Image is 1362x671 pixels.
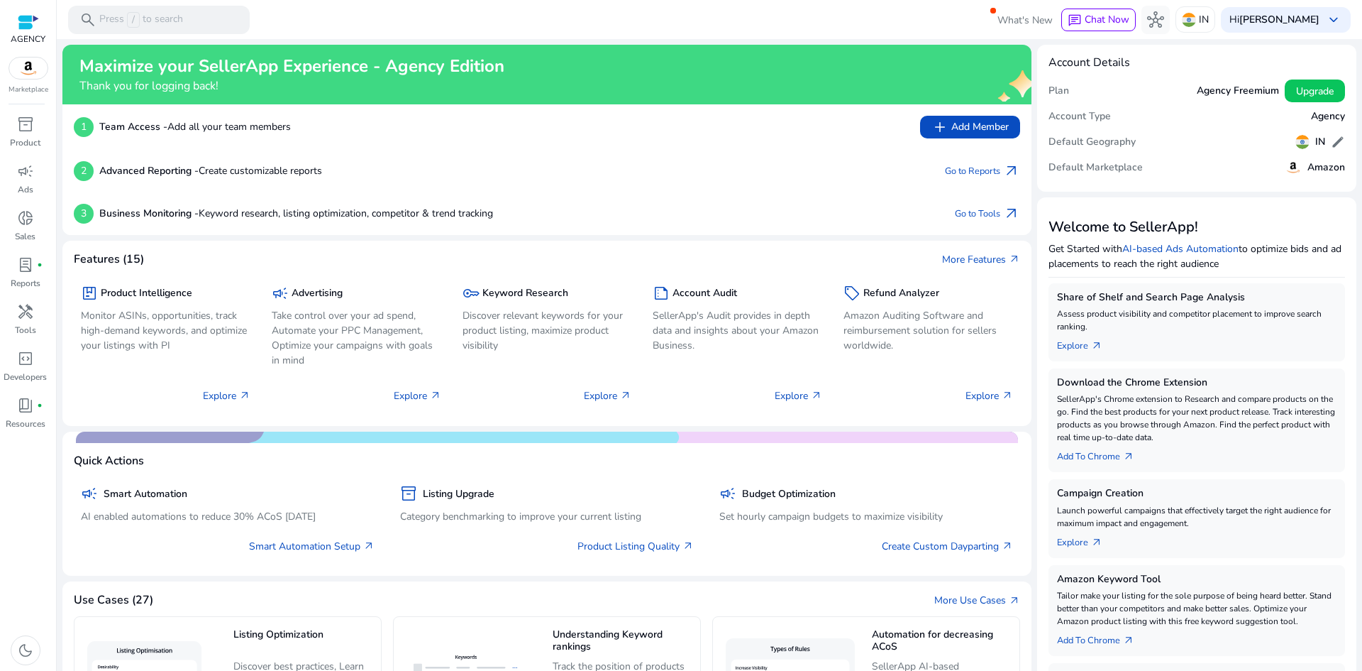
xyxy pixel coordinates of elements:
span: arrow_outward [1003,205,1020,222]
h4: Thank you for logging back! [79,80,504,93]
span: arrow_outward [363,540,375,552]
p: Sales [15,230,35,243]
h5: Agency Freemium [1197,85,1279,97]
button: Upgrade [1285,80,1345,102]
img: amazon.svg [1285,159,1302,176]
p: Ads [18,183,33,196]
p: Reports [11,277,40,290]
h5: Share of Shelf and Search Page Analysis [1057,292,1336,304]
span: key [463,285,480,302]
h5: Amazon [1307,162,1345,174]
p: 1 [74,117,94,137]
a: More Featuresarrow_outward [942,252,1020,267]
h5: Product Intelligence [101,288,192,300]
h5: Refund Analyzer [863,288,939,300]
p: 2 [74,161,94,181]
span: campaign [719,485,736,502]
h5: Default Marketplace [1048,162,1143,174]
p: Resources [6,418,45,430]
p: SellerApp's Audit provides in depth data and insights about your Amazon Business. [653,308,822,353]
span: arrow_outward [1002,390,1013,401]
p: Assess product visibility and competitor placement to improve search ranking. [1057,307,1336,333]
h5: Understanding Keyword rankings [553,629,693,654]
span: book_4 [17,397,34,414]
p: Tools [15,324,36,337]
h5: Download the Chrome Extension [1057,377,1336,389]
h5: Listing Optimization [233,629,374,654]
b: Team Access - [99,120,167,133]
span: arrow_outward [1009,253,1020,265]
span: chat [1068,13,1082,28]
span: lab_profile [17,256,34,273]
p: IN [1199,7,1209,32]
h5: Advertising [292,288,343,300]
span: arrow_outward [1123,451,1134,462]
p: Explore [584,388,631,403]
a: Go to Reportsarrow_outward [945,161,1020,181]
span: Upgrade [1296,84,1334,99]
img: in.svg [1182,13,1196,27]
h5: Budget Optimization [742,489,836,501]
p: Developers [4,371,47,383]
span: fiber_manual_record [37,262,43,268]
span: Add Member [931,119,1009,136]
p: Amazon Auditing Software and reimbursement solution for sellers worldwide. [843,308,1013,353]
span: arrow_outward [1123,635,1134,646]
p: SellerApp's Chrome extension to Research and compare products on the go. Find the best products f... [1057,393,1336,444]
p: Keyword research, listing optimization, competitor & trend tracking [99,206,493,221]
p: Product [10,136,40,149]
p: Explore [775,388,822,403]
p: Monitor ASINs, opportunities, track high-demand keywords, and optimize your listings with PI [81,308,250,353]
h5: Campaign Creation [1057,488,1336,500]
span: sell [843,285,860,302]
h2: Maximize your SellerApp Experience - Agency Edition [79,56,504,77]
p: Launch powerful campaigns that effectively target the right audience for maximum impact and engag... [1057,504,1336,530]
span: arrow_outward [239,390,250,401]
h5: Plan [1048,85,1069,97]
a: Smart Automation Setup [249,539,375,554]
h5: Default Geography [1048,136,1136,148]
h4: Use Cases (27) [74,594,153,607]
span: edit [1331,135,1345,149]
a: Explorearrow_outward [1057,333,1114,353]
span: hub [1147,11,1164,28]
a: Create Custom Dayparting [882,539,1013,554]
span: dark_mode [17,642,34,659]
button: hub [1141,6,1170,34]
h5: Smart Automation [104,489,187,501]
p: AGENCY [11,33,45,45]
span: keyboard_arrow_down [1325,11,1342,28]
p: Discover relevant keywords for your product listing, maximize product visibility [463,308,632,353]
span: add [931,119,948,136]
p: Category benchmarking to improve your current listing [400,509,694,524]
span: search [79,11,96,28]
a: Go to Toolsarrow_outward [955,204,1020,224]
p: AI enabled automations to reduce 30% ACoS [DATE] [81,509,375,524]
p: Get Started with to optimize bids and ad placements to reach the right audience [1048,241,1345,271]
span: inventory_2 [400,485,417,502]
p: Explore [965,388,1013,403]
h5: IN [1315,136,1325,148]
span: arrow_outward [1091,340,1102,351]
p: Create customizable reports [99,163,322,178]
b: [PERSON_NAME] [1239,13,1319,26]
h3: Welcome to SellerApp! [1048,219,1345,236]
span: What's New [997,8,1053,33]
span: arrow_outward [1003,163,1020,180]
span: Chat Now [1085,13,1129,26]
h4: Account Details [1048,56,1130,70]
a: Add To Chrome [1057,444,1146,464]
p: Set hourly campaign budgets to maximize visibility [719,509,1013,524]
p: Press to search [99,12,183,28]
p: Tailor make your listing for the sole purpose of being heard better. Stand better than your compe... [1057,589,1336,628]
b: Advanced Reporting - [99,164,199,178]
button: chatChat Now [1061,9,1136,31]
h5: Listing Upgrade [423,489,494,501]
span: campaign [81,485,98,502]
span: arrow_outward [811,390,822,401]
span: campaign [17,163,34,180]
span: / [127,12,140,28]
p: Marketplace [9,84,48,95]
span: handyman [17,303,34,320]
button: addAdd Member [920,116,1020,138]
